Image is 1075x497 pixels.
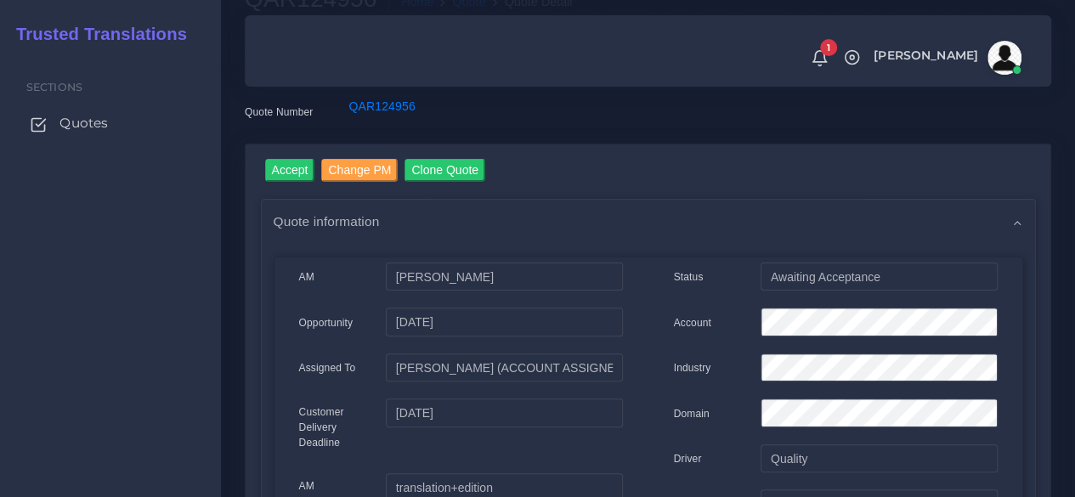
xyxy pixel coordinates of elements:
label: Industry [674,360,711,376]
span: [PERSON_NAME] [874,49,978,61]
a: 1 [805,48,835,67]
span: Quote information [274,212,380,231]
label: Customer Delivery Deadline [299,404,361,450]
label: Driver [674,451,702,466]
h2: Trusted Translations [4,24,187,44]
label: AM [299,269,314,285]
label: Account [674,315,711,330]
img: avatar [987,41,1021,75]
label: Quote Number [245,104,313,120]
a: [PERSON_NAME]avatar [865,41,1027,75]
label: Domain [674,406,710,421]
span: 1 [820,39,837,56]
span: Sections [26,81,82,93]
input: Clone Quote [405,159,485,182]
label: Opportunity [299,315,354,330]
a: Trusted Translations [4,20,187,48]
label: Status [674,269,704,285]
span: Quotes [59,114,108,133]
input: Accept [265,159,315,182]
a: QAR124956 [348,99,415,113]
a: Quotes [13,105,208,141]
input: pm [386,353,622,382]
div: Quote information [262,200,1035,243]
label: Assigned To [299,360,356,376]
input: Change PM [321,159,398,182]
